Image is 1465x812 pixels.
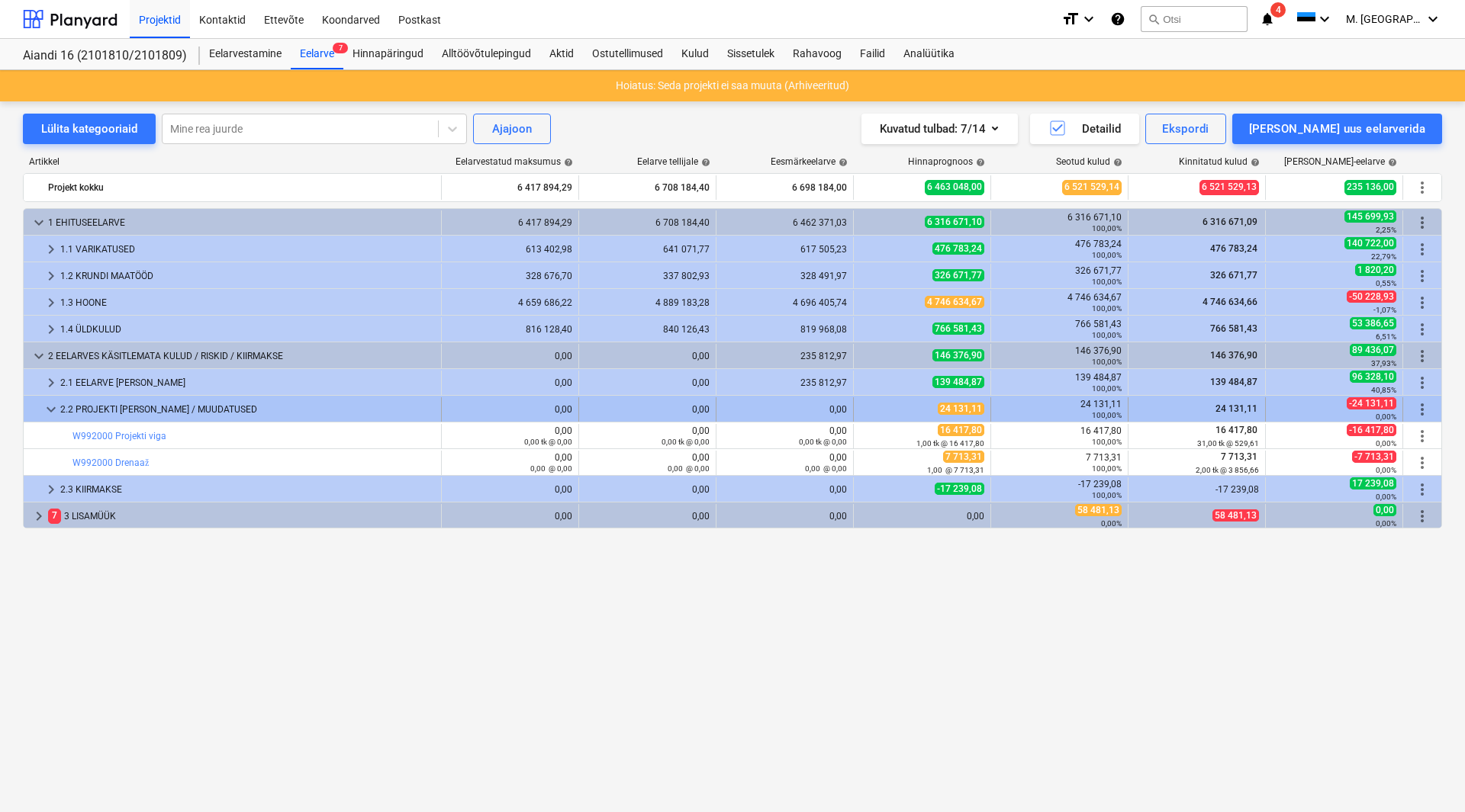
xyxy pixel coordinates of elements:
[41,119,137,139] div: Lülita kategooriaid
[48,509,61,523] span: 7
[668,464,710,473] small: 0,00 @ 0,00
[1413,454,1431,472] span: Rohkem tegevusi
[932,269,984,281] span: 326 671,77
[723,425,847,447] div: 0,00
[880,119,1000,139] div: Kuvatud tulbad : 7/14
[997,425,1122,447] div: 16 417,80
[1092,251,1122,259] small: 100,00%
[1092,384,1122,393] small: 100,00%
[1092,224,1122,233] small: 100,00%
[997,452,1122,473] div: 7 713,31
[1376,439,1396,448] small: 0,00%
[1413,347,1431,365] span: Rohkem tegevusi
[585,351,710,361] div: 0,00
[1214,403,1259,414] span: 24 131,11
[448,511,572,522] div: 0,00
[799,438,847,446] small: 0,00 tk @ 0,00
[1232,114,1442,144] button: [PERSON_NAME] uus eelarverida
[1413,480,1431,499] span: Rohkem tegevusi
[935,483,984,495] span: -17 239,08
[1371,359,1396,367] small: 37,93%
[723,377,847,388] div: 235 812,97
[1141,6,1248,32] button: Otsi
[291,39,343,69] div: Eelarve
[448,484,572,495] div: 0,00
[997,372,1122,393] div: 139 484,87
[1092,331,1122,339] small: 100,00%
[1350,371,1396,383] span: 96 328,10
[1350,317,1396,329] span: 53 386,65
[672,39,718,69] a: Kulud
[1212,509,1259,522] span: 58 481,13
[723,217,847,228] div: 6 462 371,03
[932,376,984,388] span: 139 484,87
[997,212,1122,233] div: 6 316 671,10
[1092,491,1122,499] small: 100,00%
[30,213,48,232] span: keyboard_arrow_down
[42,240,60,258] span: keyboard_arrow_right
[616,78,849,94] p: Hoiatus: Seda projekti ei saa muuta (Arhiveeritud)
[72,431,166,441] a: W992000 Projekti viga
[1145,114,1225,144] button: Ekspordi
[585,324,710,335] div: 840 126,43
[1270,2,1286,18] span: 4
[943,451,984,463] span: 7 713,31
[1080,10,1098,28] i: keyboard_arrow_down
[723,297,847,308] div: 4 696 405,74
[530,464,572,473] small: 0,00 @ 0,00
[60,371,435,395] div: 2.1 EELARVE [PERSON_NAME]
[448,244,572,255] div: 613 402,98
[1092,411,1122,419] small: 100,00%
[1101,519,1122,528] small: 0,00%
[448,425,572,447] div: 0,00
[60,237,435,262] div: 1.1 VARIKATUSED
[60,477,435,502] div: 2.3 KIIRMAKSE
[72,457,149,468] a: W992000 Drenaaž
[448,175,572,200] div: 6 417 894,29
[585,425,710,447] div: 0,00
[42,294,60,312] span: keyboard_arrow_right
[1075,504,1122,516] span: 58 481,13
[997,265,1122,287] div: 326 671,77
[723,404,847,415] div: 0,00
[1352,451,1396,463] span: -7 713,31
[1413,178,1431,197] span: Rohkem tegevusi
[585,511,710,522] div: 0,00
[456,156,573,167] div: Eelarvestatud maksumus
[723,271,847,281] div: 328 491,97
[997,319,1122,340] div: 766 581,43
[1376,493,1396,501] small: 0,00%
[585,271,710,281] div: 337 802,93
[1135,484,1259,495] div: -17 239,08
[1389,739,1465,812] iframe: Chat Widget
[851,39,894,69] div: Failid
[1209,243,1259,254] span: 476 783,24
[1110,10,1125,28] i: Abikeskus
[1413,240,1431,258] span: Rohkem tegevusi
[916,439,984,448] small: 1,00 tk @ 16 417,80
[583,39,672,69] div: Ostutellimused
[1056,156,1122,167] div: Seotud kulud
[343,39,433,69] div: Hinnapäringud
[836,158,848,167] span: help
[1209,270,1259,281] span: 326 671,77
[723,511,847,522] div: 0,00
[997,399,1122,420] div: 24 131,11
[1385,158,1397,167] span: help
[662,438,710,446] small: 0,00 tk @ 0,00
[784,39,851,69] a: Rahavoog
[932,323,984,335] span: 766 581,43
[723,244,847,255] div: 617 505,23
[561,158,573,167] span: help
[200,39,291,69] a: Eelarvestamine
[540,39,583,69] div: Aktid
[30,347,48,365] span: keyboard_arrow_down
[1092,278,1122,286] small: 100,00%
[1376,279,1396,287] small: 0,55%
[1248,158,1260,167] span: help
[1376,332,1396,341] small: 6,51%
[908,156,985,167] div: Hinnaprognoos
[932,349,984,361] span: 146 376,90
